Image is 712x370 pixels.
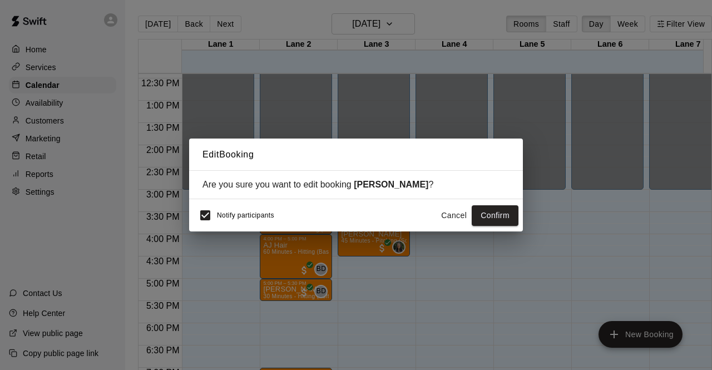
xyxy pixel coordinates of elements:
button: Confirm [472,205,518,226]
button: Cancel [436,205,472,226]
strong: [PERSON_NAME] [354,180,428,189]
h2: Edit Booking [189,139,523,171]
span: Notify participants [217,212,274,220]
div: Are you sure you want to edit booking ? [202,180,510,190]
